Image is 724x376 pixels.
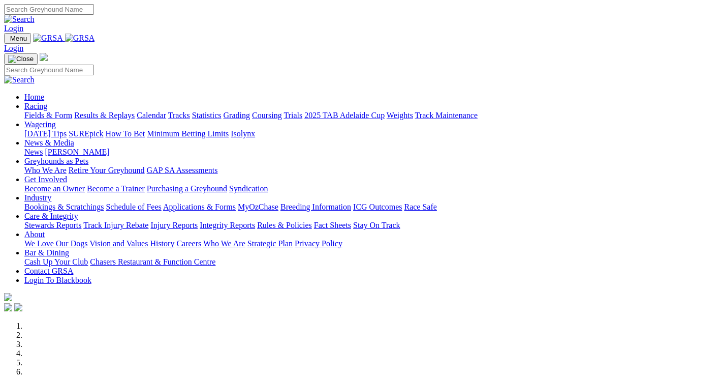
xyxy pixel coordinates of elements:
[353,221,400,229] a: Stay On Track
[295,239,342,248] a: Privacy Policy
[24,239,720,248] div: About
[314,221,351,229] a: Fact Sheets
[69,166,145,175] a: Retire Your Greyhound
[8,55,34,63] img: Close
[10,35,27,42] span: Menu
[24,120,56,129] a: Wagering
[4,33,31,44] button: Toggle navigation
[24,257,720,267] div: Bar & Dining
[4,293,12,301] img: logo-grsa-white.png
[252,111,282,120] a: Coursing
[83,221,148,229] a: Track Injury Rebate
[280,203,351,211] a: Breeding Information
[257,221,312,229] a: Rules & Policies
[106,203,161,211] a: Schedule of Fees
[4,24,23,33] a: Login
[192,111,222,120] a: Statistics
[69,129,103,138] a: SUREpick
[4,303,12,311] img: facebook.svg
[24,93,44,101] a: Home
[24,102,47,110] a: Racing
[24,221,720,230] div: Care & Integrity
[4,15,35,24] img: Search
[90,257,215,266] a: Chasers Restaurant & Function Centre
[24,212,78,220] a: Care & Integrity
[24,166,720,175] div: Greyhounds as Pets
[4,44,23,52] a: Login
[24,138,74,147] a: News & Media
[150,221,198,229] a: Injury Reports
[24,276,91,284] a: Login To Blackbook
[200,221,255,229] a: Integrity Reports
[24,203,104,211] a: Bookings & Scratchings
[404,203,436,211] a: Race Safe
[4,75,35,84] img: Search
[24,230,45,239] a: About
[231,129,255,138] a: Isolynx
[387,111,413,120] a: Weights
[168,111,190,120] a: Tracks
[353,203,402,211] a: ICG Outcomes
[89,239,148,248] a: Vision and Values
[24,148,43,156] a: News
[24,267,73,275] a: Contact GRSA
[33,34,63,43] img: GRSA
[24,129,67,138] a: [DATE] Tips
[24,111,720,120] div: Racing
[24,166,67,175] a: Who We Are
[24,203,720,212] div: Industry
[203,239,245,248] a: Who We Are
[24,175,67,184] a: Get Involved
[176,239,201,248] a: Careers
[45,148,109,156] a: [PERSON_NAME]
[24,221,81,229] a: Stewards Reports
[24,184,85,193] a: Become an Owner
[284,111,302,120] a: Trials
[147,184,227,193] a: Purchasing a Greyhound
[106,129,145,138] a: How To Bet
[74,111,135,120] a: Results & Replays
[4,65,94,75] input: Search
[24,129,720,138] div: Wagering
[247,239,293,248] a: Strategic Plan
[147,166,218,175] a: GAP SA Assessments
[415,111,478,120] a: Track Maintenance
[238,203,278,211] a: MyOzChase
[229,184,268,193] a: Syndication
[224,111,250,120] a: Grading
[24,248,69,257] a: Bar & Dining
[24,257,88,266] a: Cash Up Your Club
[24,239,87,248] a: We Love Our Dogs
[24,148,720,157] div: News & Media
[163,203,236,211] a: Applications & Forms
[65,34,95,43] img: GRSA
[24,111,72,120] a: Fields & Form
[4,4,94,15] input: Search
[147,129,229,138] a: Minimum Betting Limits
[24,193,51,202] a: Industry
[150,239,174,248] a: History
[87,184,145,193] a: Become a Trainer
[304,111,385,120] a: 2025 TAB Adelaide Cup
[24,184,720,193] div: Get Involved
[24,157,88,165] a: Greyhounds as Pets
[4,53,38,65] button: Toggle navigation
[137,111,166,120] a: Calendar
[40,53,48,61] img: logo-grsa-white.png
[14,303,22,311] img: twitter.svg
